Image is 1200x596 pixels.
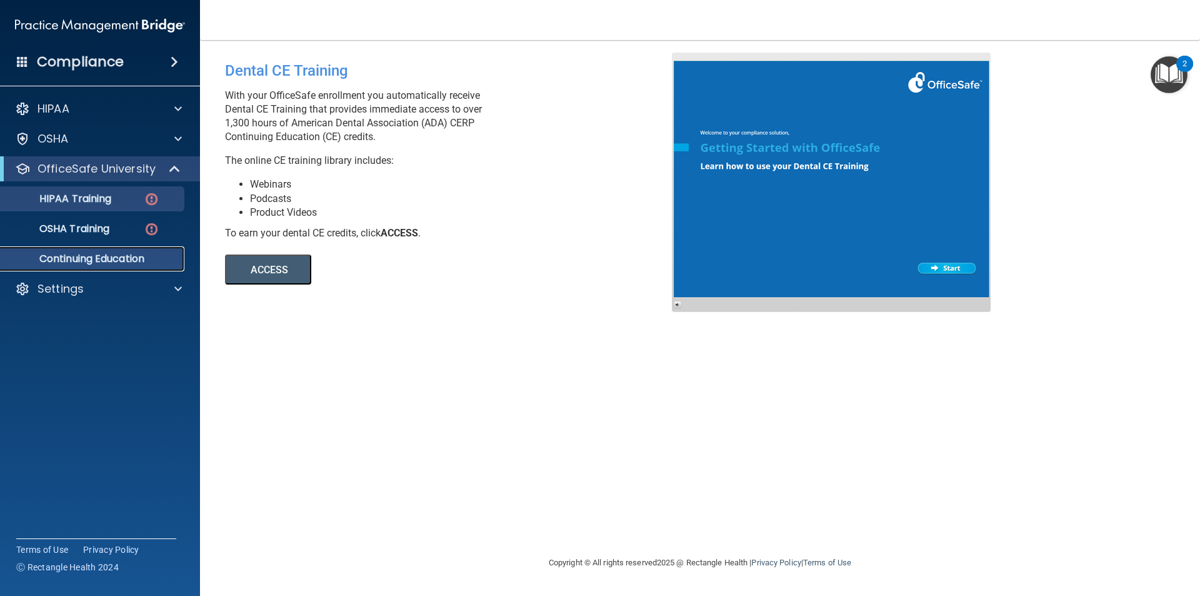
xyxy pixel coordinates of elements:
div: Copyright © All rights reserved 2025 @ Rectangle Health | | [472,543,928,583]
div: 2 [1182,64,1187,80]
li: Product Videos [250,206,681,220]
li: Webinars [250,178,681,191]
p: HIPAA Training [8,193,111,205]
p: Settings [37,281,84,296]
img: danger-circle.6113f641.png [144,221,159,237]
a: OfficeSafe University [15,161,181,176]
button: ACCESS [225,255,311,285]
p: Continuing Education [8,253,179,265]
a: Settings [15,281,182,296]
h4: Compliance [37,53,124,71]
p: OSHA [37,131,69,146]
a: Terms of Use [803,558,851,567]
iframe: Drift Widget Chat Controller [984,507,1185,557]
p: OSHA Training [8,223,109,235]
p: HIPAA [37,101,69,116]
p: OfficeSafe University [37,161,156,176]
a: OSHA [15,131,182,146]
div: Dental CE Training [225,53,681,89]
p: With your OfficeSafe enrollment you automatically receive Dental CE Training that provides immedi... [225,89,681,144]
a: Privacy Policy [83,543,139,556]
img: PMB logo [15,13,185,38]
div: To earn your dental CE credits, click . [225,226,681,240]
p: The online CE training library includes: [225,154,681,168]
b: ACCESS [381,227,418,239]
li: Podcasts [250,192,681,206]
a: Privacy Policy [751,558,801,567]
a: ACCESS [225,266,567,275]
a: Terms of Use [16,543,68,556]
a: HIPAA [15,101,182,116]
button: Open Resource Center, 2 new notifications [1151,56,1187,93]
img: danger-circle.6113f641.png [144,191,159,207]
span: Ⓒ Rectangle Health 2024 [16,561,119,573]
